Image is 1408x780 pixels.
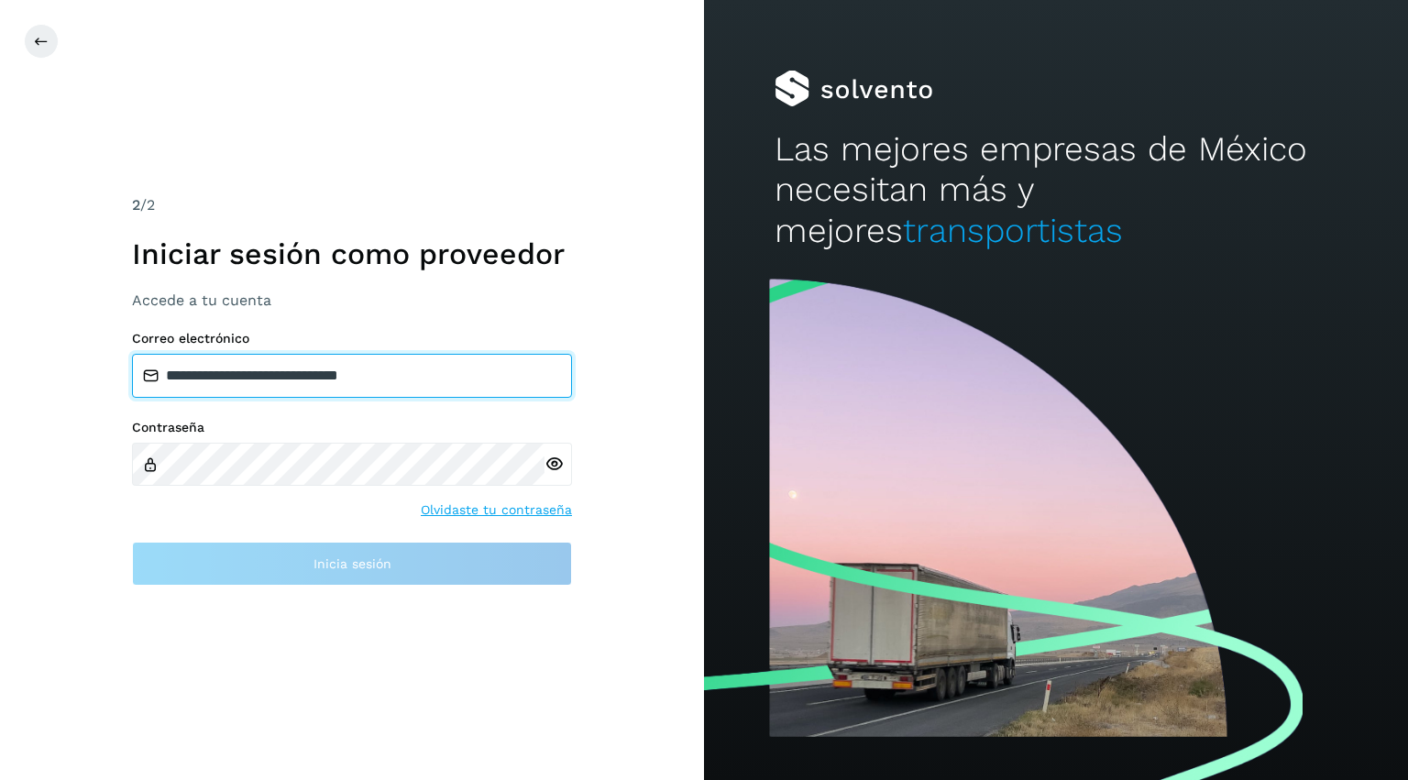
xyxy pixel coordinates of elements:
label: Contraseña [132,420,572,435]
label: Correo electrónico [132,331,572,346]
h2: Las mejores empresas de México necesitan más y mejores [775,129,1337,251]
span: 2 [132,196,140,214]
button: Inicia sesión [132,542,572,586]
a: Olvidaste tu contraseña [421,500,572,520]
span: Inicia sesión [313,557,391,570]
h1: Iniciar sesión como proveedor [132,236,572,271]
span: transportistas [903,211,1123,250]
h3: Accede a tu cuenta [132,291,572,309]
div: /2 [132,194,572,216]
